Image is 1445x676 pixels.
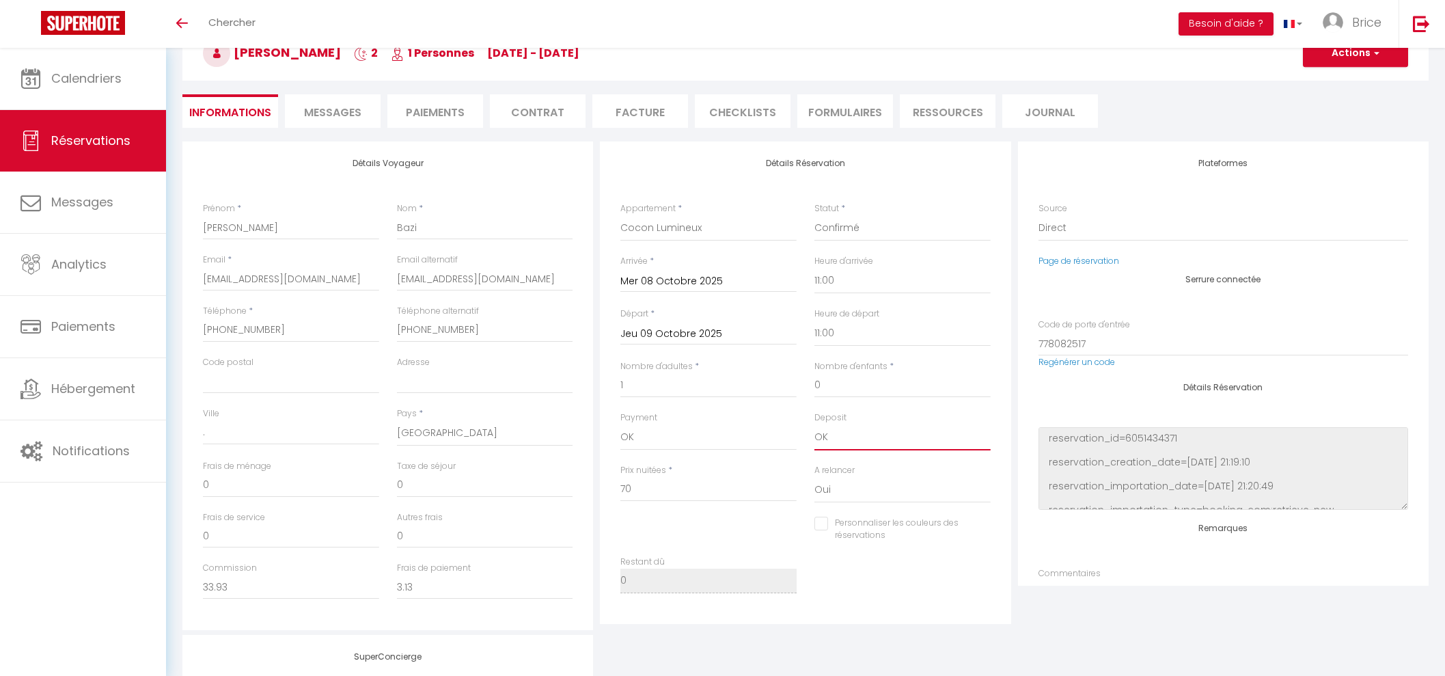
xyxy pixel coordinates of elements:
span: Réservations [51,132,130,149]
label: Code postal [203,356,253,369]
label: Adresse [397,356,430,369]
img: logout [1413,15,1430,32]
li: Paiements [387,94,483,128]
li: Contrat [490,94,586,128]
li: Ressources [900,94,995,128]
label: Départ [620,308,648,321]
span: Hébergement [51,380,135,397]
label: Nombre d'enfants [814,360,887,373]
label: Restant dû [620,556,665,569]
h4: Détails Réservation [620,159,990,168]
span: [PERSON_NAME] [203,44,341,61]
h4: Serrure connectée [1038,275,1408,284]
label: Heure de départ [814,308,879,321]
button: Besoin d'aide ? [1179,12,1274,36]
h4: Détails Voyageur [203,159,573,168]
span: Messages [304,105,361,120]
label: Téléphone [203,305,247,318]
li: Informations [182,94,278,128]
label: Arrivée [620,255,648,268]
img: Super Booking [41,11,125,35]
label: Source [1038,202,1067,215]
label: Frais de service [203,511,265,524]
span: 2 [354,45,378,61]
li: CHECKLISTS [695,94,790,128]
h4: Plateformes [1038,159,1408,168]
span: Messages [51,193,113,211]
label: Taxe de séjour [397,460,456,473]
a: Page de réservation [1038,255,1119,267]
label: Nom [397,202,417,215]
li: FORMULAIRES [797,94,893,128]
span: Paiements [51,318,115,335]
label: Code de porte d'entrée [1038,319,1130,332]
label: Pays [397,407,417,420]
li: Journal [1002,94,1098,128]
span: Chercher [208,15,256,29]
label: Autres frais [397,511,443,524]
label: Ville [203,407,219,420]
label: Frais de paiement [397,562,471,575]
label: Prénom [203,202,235,215]
span: [DATE] - [DATE] [487,45,579,61]
span: Brice [1352,14,1381,31]
button: Actions [1303,40,1408,67]
span: 1 Personnes [391,45,474,61]
label: Téléphone alternatif [397,305,479,318]
label: Statut [814,202,839,215]
li: Facture [592,94,688,128]
label: Email [203,254,225,267]
label: Prix nuitées [620,464,666,477]
label: Payment [620,411,657,424]
span: Calendriers [51,70,122,87]
label: Deposit [814,411,847,424]
h4: Remarques [1038,524,1408,533]
label: Frais de ménage [203,460,271,473]
label: Heure d'arrivée [814,255,873,268]
label: Email alternatif [397,254,458,267]
label: Commission [203,562,257,575]
img: ... [1323,12,1343,33]
span: Analytics [51,256,107,273]
label: Commentaires [1038,567,1101,580]
a: Regénérer un code [1038,356,1115,368]
h4: SuperConcierge [203,652,573,662]
h4: Détails Réservation [1038,383,1408,392]
label: A relancer [814,464,855,477]
span: Notifications [53,442,130,459]
label: Nombre d'adultes [620,360,693,373]
label: Appartement [620,202,676,215]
